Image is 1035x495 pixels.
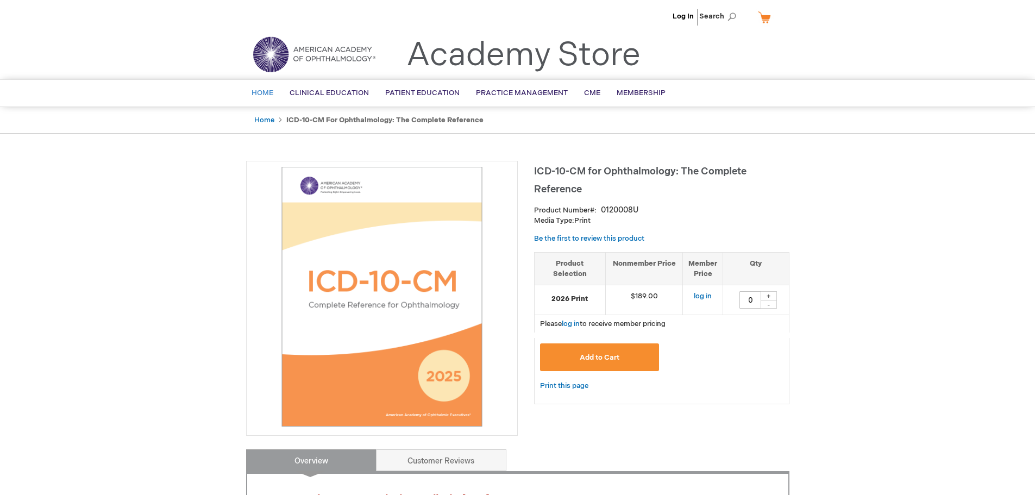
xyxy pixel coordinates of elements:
[534,234,644,243] a: Be the first to review this product
[605,285,683,315] td: $189.00
[535,252,606,285] th: Product Selection
[385,89,460,97] span: Patient Education
[562,319,580,328] a: log in
[286,116,484,124] strong: ICD-10-CM for Ophthalmology: The Complete Reference
[376,449,506,471] a: Customer Reviews
[254,116,274,124] a: Home
[683,252,723,285] th: Member Price
[580,353,619,362] span: Add to Cart
[246,449,377,471] a: Overview
[476,89,568,97] span: Practice Management
[761,291,777,300] div: +
[605,252,683,285] th: Nonmember Price
[252,167,512,427] img: ICD-10-CM for Ophthalmology: The Complete Reference
[534,216,789,226] p: Print
[540,343,660,371] button: Add to Cart
[540,379,588,393] a: Print this page
[534,216,574,225] strong: Media Type:
[617,89,666,97] span: Membership
[540,294,600,304] strong: 2026 Print
[699,5,741,27] span: Search
[534,206,597,215] strong: Product Number
[584,89,600,97] span: CME
[673,12,694,21] a: Log In
[290,89,369,97] span: Clinical Education
[739,291,761,309] input: Qty
[694,292,712,300] a: log in
[761,300,777,309] div: -
[252,89,273,97] span: Home
[723,252,789,285] th: Qty
[601,205,638,216] div: 0120008U
[534,166,747,195] span: ICD-10-CM for Ophthalmology: The Complete Reference
[540,319,666,328] span: Please to receive member pricing
[406,36,641,75] a: Academy Store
